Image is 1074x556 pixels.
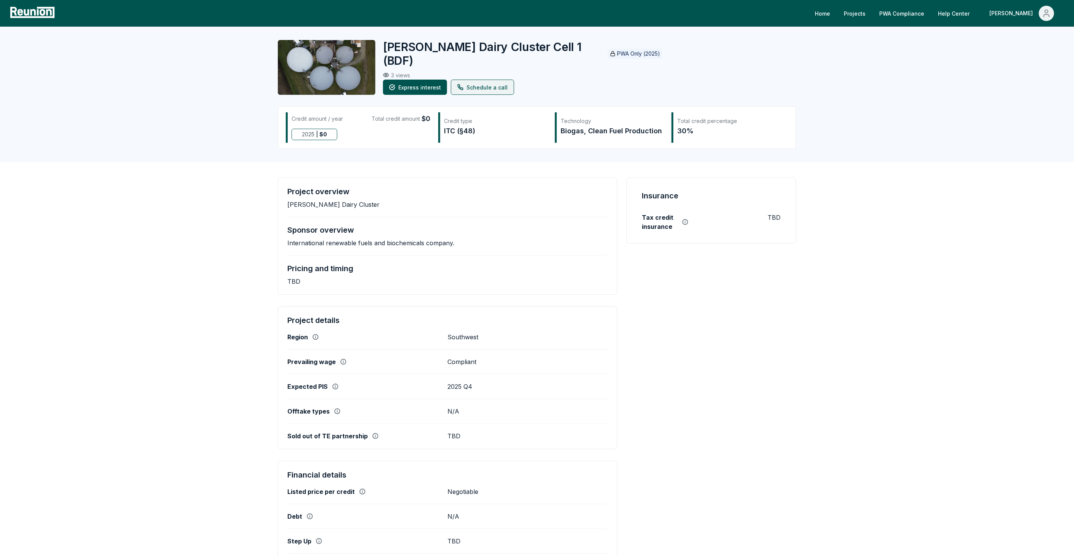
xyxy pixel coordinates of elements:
[302,129,314,140] span: 2025
[287,488,355,495] label: Listed price per credit
[287,358,336,366] label: Prevailing wage
[287,383,328,390] label: Expected PIS
[287,225,354,235] h4: Sponsor overview
[989,6,1036,21] div: [PERSON_NAME]
[287,316,608,325] h4: Project details
[287,264,353,273] h4: Pricing and timing
[391,72,410,78] p: 3 views
[287,407,330,415] label: Offtake types
[617,50,660,58] p: PWA Only (2025)
[677,126,780,136] div: 30%
[292,113,343,124] div: Credit amount / year
[932,6,976,21] a: Help Center
[873,6,930,21] a: PWA Compliance
[768,213,781,222] p: TBD
[287,201,380,208] p: [PERSON_NAME] Dairy Cluster
[287,278,300,285] p: TBD
[287,239,454,247] p: International renewable fuels and biochemicals company.
[287,513,302,520] label: Debt
[383,80,447,95] button: Express interest
[383,40,602,67] h2: [PERSON_NAME] Dairy Cluster Cell 1 (BDF)
[287,187,349,196] h4: Project overview
[319,129,327,140] span: $ 0
[447,537,460,545] p: TBD
[447,432,460,440] p: TBD
[287,537,311,545] label: Step Up
[316,129,318,140] span: |
[809,6,836,21] a: Home
[447,333,478,341] p: Southwest
[838,6,872,21] a: Projects
[372,113,430,124] div: Total credit amount
[287,470,608,479] h4: Financial details
[447,488,478,495] p: Negotiable
[451,80,514,95] a: Schedule a call
[642,213,678,231] label: Tax credit insurance
[278,40,375,95] img: Borba Dairy Cluster Cell 1 (BDF)
[809,6,1066,21] nav: Main
[561,126,664,136] div: Biogas, Clean Fuel Production
[444,117,547,125] div: Credit type
[447,358,476,366] p: Compliant
[447,407,459,415] p: N/A
[287,432,368,440] label: Sold out of TE partnership
[422,113,430,124] span: $0
[447,513,459,520] p: N/A
[983,6,1060,21] button: [PERSON_NAME]
[444,126,547,136] div: ITC (§48)
[447,383,472,390] p: 2025 Q4
[561,117,664,125] div: Technology
[287,333,308,341] label: Region
[677,117,780,125] div: Total credit percentage
[642,190,679,201] h4: Insurance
